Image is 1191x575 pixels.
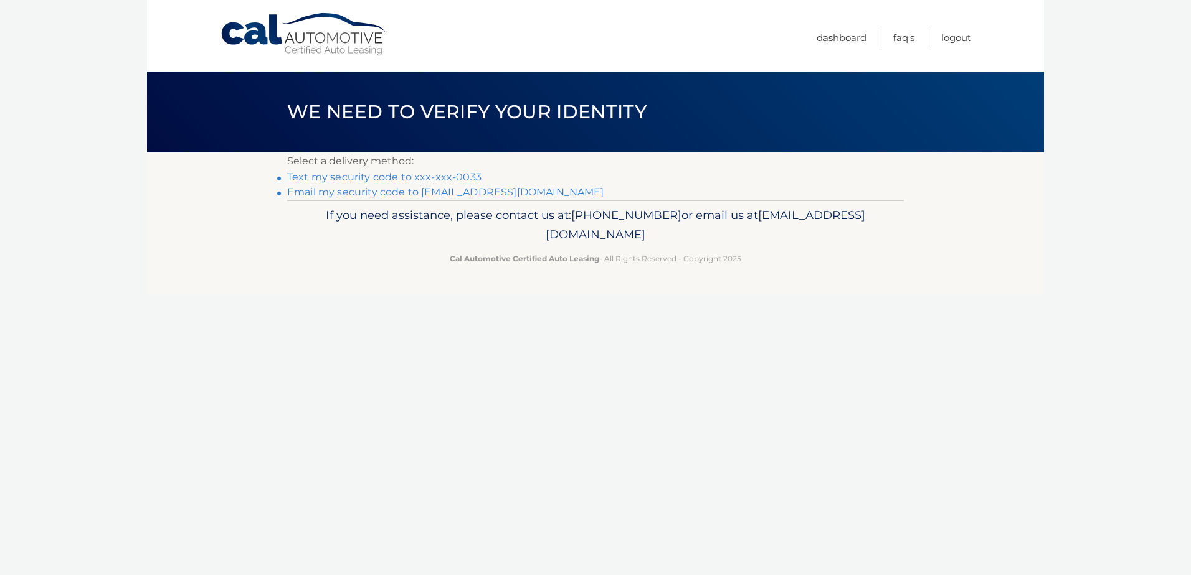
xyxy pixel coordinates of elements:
a: Email my security code to [EMAIL_ADDRESS][DOMAIN_NAME] [287,186,604,198]
a: Logout [941,27,971,48]
a: Text my security code to xxx-xxx-0033 [287,171,482,183]
p: Select a delivery method: [287,152,904,170]
a: Cal Automotive [220,12,388,57]
a: Dashboard [817,27,866,48]
p: If you need assistance, please contact us at: or email us at [295,205,896,245]
span: We need to verify your identity [287,100,647,123]
span: [PHONE_NUMBER] [571,208,681,222]
a: FAQ's [893,27,914,48]
strong: Cal Automotive Certified Auto Leasing [450,254,599,263]
p: - All Rights Reserved - Copyright 2025 [295,252,896,265]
